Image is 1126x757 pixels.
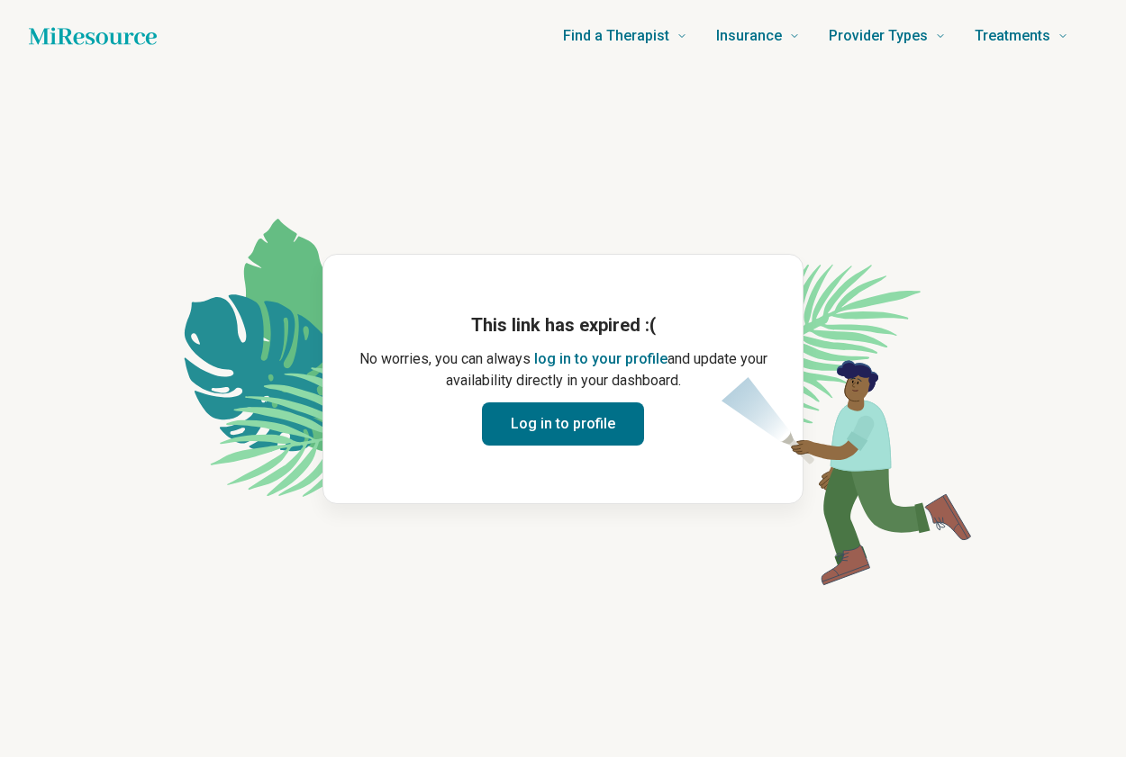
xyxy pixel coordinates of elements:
[29,18,157,54] a: Home page
[352,348,774,392] p: No worries, you can always and update your availability directly in your dashboard.
[563,23,669,49] span: Find a Therapist
[829,23,928,49] span: Provider Types
[482,402,644,446] button: Log in to profile
[975,23,1050,49] span: Treatments
[534,348,667,370] button: log in to your profile
[352,312,774,338] h1: This link has expired :(
[716,23,782,49] span: Insurance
